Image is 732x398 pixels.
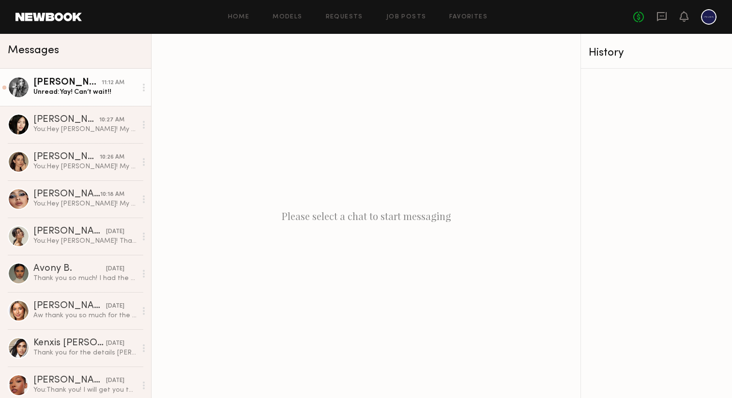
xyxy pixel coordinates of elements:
div: Please select a chat to start messaging [152,34,580,398]
div: [PERSON_NAME] [33,115,99,125]
div: Thank you so much! I had the best time, the team was amazing, can’t wait to see how it all turned... [33,274,137,283]
div: [DATE] [106,227,124,236]
span: Messages [8,45,59,56]
div: [DATE] [106,376,124,385]
div: History [589,47,724,59]
a: Models [273,14,302,20]
div: You: Hey [PERSON_NAME]! My name is [PERSON_NAME] and I am the content manager for Pashion Footwea... [33,162,137,171]
div: [DATE] [106,302,124,311]
div: [PERSON_NAME] [33,376,106,385]
div: 10:27 AM [99,116,124,125]
div: Thank you for the details [PERSON_NAME]! I would to work with your team on this campaign. Would y... [33,348,137,357]
div: Avony B. [33,264,106,274]
div: Unread: Yay! Can’t wait!! [33,88,137,97]
div: [PERSON_NAME] [33,190,100,199]
div: 10:18 AM [100,190,124,199]
a: Favorites [449,14,488,20]
div: [PERSON_NAME] [33,227,106,236]
div: [PERSON_NAME] [33,301,106,311]
div: Aw thank you so much for the kind message. It was so nice to work with you [DEMOGRAPHIC_DATA] aga... [33,311,137,320]
div: You: Hey [PERSON_NAME]! My name is [PERSON_NAME] and I am the content manager for Pashion Footwea... [33,125,137,134]
div: 10:26 AM [100,153,124,162]
div: [DATE] [106,339,124,348]
div: [PERSON_NAME] [33,78,102,88]
div: [PERSON_NAME] [33,152,100,162]
div: You: Thank you! I will get you that folder of photos sent soon! :) [33,385,137,395]
a: Home [228,14,250,20]
div: 11:12 AM [102,78,124,88]
a: Requests [326,14,363,20]
div: You: Hey [PERSON_NAME]! My name is [PERSON_NAME] and I am the content manager for Pashion Footwea... [33,199,137,208]
div: [DATE] [106,265,124,274]
div: You: Hey [PERSON_NAME]! Thank you so much for your time and energy on the photoshoot. The whole t... [33,236,137,246]
div: Kenxis [PERSON_NAME] [33,339,106,348]
a: Job Posts [386,14,427,20]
